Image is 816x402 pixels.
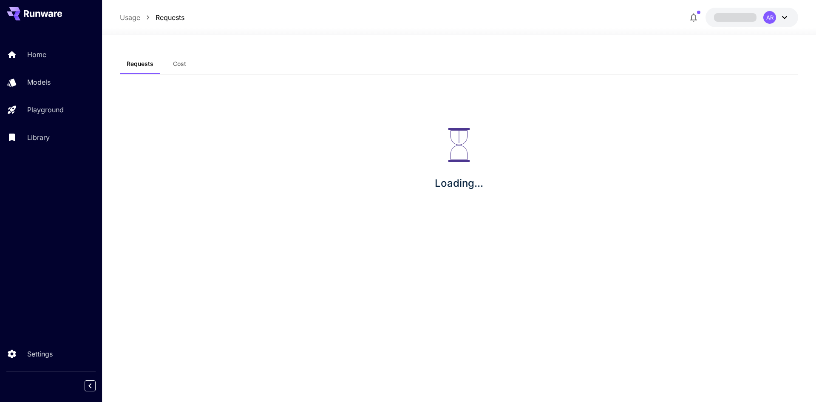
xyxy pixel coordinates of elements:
p: Playground [27,105,64,115]
div: Collapse sidebar [91,378,102,393]
p: Models [27,77,51,87]
div: AR [763,11,776,24]
p: Settings [27,349,53,359]
a: Requests [156,12,184,23]
span: Cost [173,60,186,68]
span: Requests [127,60,153,68]
nav: breadcrumb [120,12,184,23]
p: Loading... [435,176,483,191]
button: AR [705,8,798,27]
p: Library [27,132,50,143]
button: Collapse sidebar [85,380,96,391]
a: Usage [120,12,140,23]
p: Home [27,49,46,60]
